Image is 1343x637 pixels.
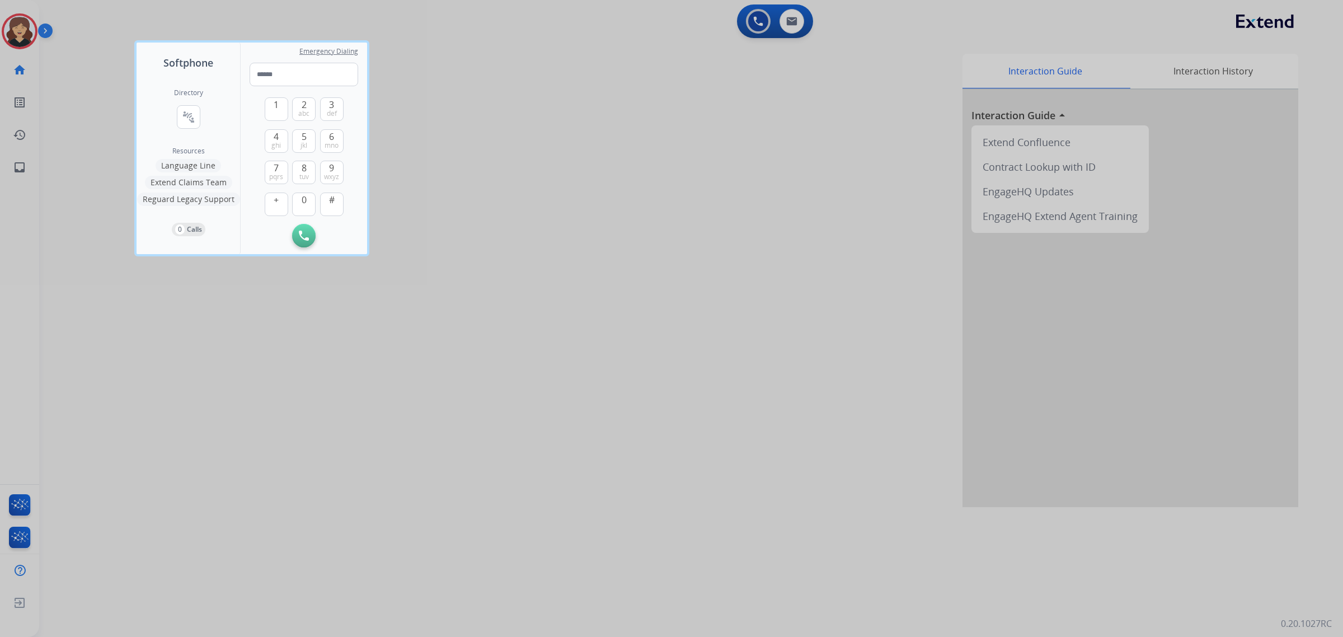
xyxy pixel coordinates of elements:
[302,98,307,111] span: 2
[329,193,335,207] span: #
[299,47,358,56] span: Emergency Dialing
[137,193,240,206] button: Reguard Legacy Support
[329,98,334,111] span: 3
[163,55,213,71] span: Softphone
[172,147,205,156] span: Resources
[274,193,279,207] span: +
[292,129,316,153] button: 5jkl
[265,161,288,184] button: 7pqrs
[300,141,307,150] span: jkl
[265,193,288,216] button: +
[156,159,221,172] button: Language Line
[329,130,334,143] span: 6
[292,97,316,121] button: 2abc
[145,176,232,189] button: Extend Claims Team
[269,172,283,181] span: pqrs
[320,193,344,216] button: #
[271,141,281,150] span: ghi
[292,193,316,216] button: 0
[302,130,307,143] span: 5
[320,129,344,153] button: 6mno
[274,161,279,175] span: 7
[265,129,288,153] button: 4ghi
[298,109,309,118] span: abc
[320,161,344,184] button: 9wxyz
[274,98,279,111] span: 1
[1281,617,1332,630] p: 0.20.1027RC
[299,231,309,241] img: call-button
[325,141,339,150] span: mno
[329,161,334,175] span: 9
[174,88,203,97] h2: Directory
[292,161,316,184] button: 8tuv
[182,110,195,124] mat-icon: connect_without_contact
[175,224,185,235] p: 0
[172,223,205,236] button: 0Calls
[265,97,288,121] button: 1
[320,97,344,121] button: 3def
[302,161,307,175] span: 8
[274,130,279,143] span: 4
[299,172,309,181] span: tuv
[327,109,337,118] span: def
[302,193,307,207] span: 0
[324,172,339,181] span: wxyz
[187,224,202,235] p: Calls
